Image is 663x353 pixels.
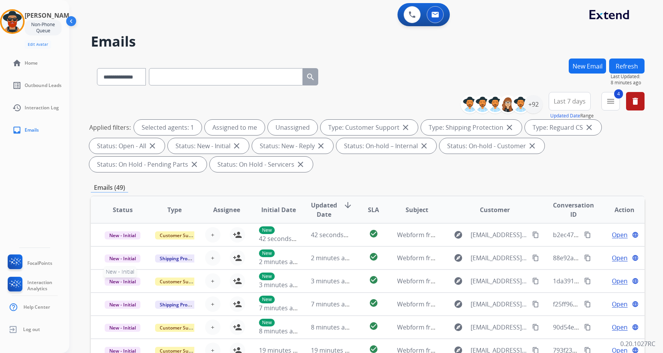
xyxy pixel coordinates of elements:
mat-icon: content_copy [584,301,591,308]
span: 4 [614,89,623,99]
span: Customer Support [155,324,205,332]
button: Edit Avatar [25,40,51,49]
mat-icon: close [190,160,199,169]
span: [EMAIL_ADDRESS][DOMAIN_NAME] [471,253,528,263]
th: Action [593,196,645,223]
mat-icon: check_circle [369,275,378,284]
span: 42 seconds ago [259,234,304,243]
h2: Emails [91,34,645,49]
span: FocalPoints [27,260,52,266]
span: Last Updated: [611,74,645,80]
mat-icon: history [12,103,22,112]
span: Status [113,205,133,214]
span: New - Initial [105,301,140,309]
span: New - Initial [105,254,140,263]
p: New [259,319,275,326]
span: [EMAIL_ADDRESS][DOMAIN_NAME] [471,299,528,309]
span: [EMAIL_ADDRESS][DOMAIN_NAME] [471,230,528,239]
mat-icon: close [585,123,594,132]
span: Outbound Leads [25,82,62,89]
span: + [211,253,214,263]
span: New - Initial [105,231,140,239]
span: Webform from [EMAIL_ADDRESS][DOMAIN_NAME] on [DATE] [397,323,571,331]
p: New [259,296,275,303]
span: 7 minutes ago [259,304,300,312]
div: Status: On Hold - Pending Parts [89,157,207,172]
mat-icon: content_copy [532,301,539,308]
span: Webform from [EMAIL_ADDRESS][DOMAIN_NAME] on [DATE] [397,277,571,285]
button: + [205,320,220,335]
img: avatar [2,11,23,32]
mat-icon: explore [454,253,463,263]
mat-icon: content_copy [532,231,539,238]
span: 8 minutes ago [311,323,352,331]
span: 7 minutes ago [311,300,352,308]
p: New [259,249,275,257]
mat-icon: content_copy [584,254,591,261]
mat-icon: explore [454,276,463,286]
span: Log out [23,326,40,333]
mat-icon: person_add [233,253,242,263]
span: [EMAIL_ADDRESS][DOMAIN_NAME] [471,323,528,332]
span: [EMAIL_ADDRESS][DOMAIN_NAME] [471,276,528,286]
span: New - Initial [104,266,136,278]
span: Shipping Protection [155,254,208,263]
span: Shipping Protection [155,301,208,309]
button: + [205,250,220,266]
button: + [205,296,220,312]
mat-icon: home [12,59,22,68]
div: Status: New - Reply [252,138,333,154]
div: Non-Phone Queue [25,20,62,35]
mat-icon: person_add [233,323,242,332]
mat-icon: check_circle [369,321,378,331]
span: Last 7 days [554,100,586,103]
a: Interaction Analytics [6,277,69,294]
mat-icon: content_copy [532,278,539,284]
mat-icon: person_add [233,299,242,309]
mat-icon: content_copy [584,278,591,284]
span: SLA [368,205,379,214]
mat-icon: language [632,231,639,238]
button: + [205,227,220,243]
mat-icon: language [632,254,639,261]
div: Selected agents: 1 [134,120,202,135]
div: Status: New - Initial [168,138,249,154]
span: Customer Support [155,231,205,239]
span: Updated Date [311,201,337,219]
p: New [259,273,275,280]
span: Range [550,112,594,119]
mat-icon: explore [454,230,463,239]
span: Webform from [EMAIL_ADDRESS][DOMAIN_NAME] on [DATE] [397,231,571,239]
mat-icon: inbox [12,125,22,135]
button: Refresh [609,59,645,74]
mat-icon: arrow_downward [343,201,352,210]
mat-icon: content_copy [584,324,591,331]
mat-icon: close [528,141,537,151]
span: Open [612,230,628,239]
mat-icon: check_circle [369,298,378,308]
mat-icon: close [148,141,157,151]
mat-icon: explore [454,299,463,309]
h3: [PERSON_NAME] [25,11,75,20]
mat-icon: list_alt [12,81,22,90]
span: Interaction Log [25,105,59,111]
div: Type: Reguard CS [525,120,601,135]
span: Webform from [EMAIL_ADDRESS][DOMAIN_NAME] on [DATE] [397,254,571,262]
mat-icon: close [316,141,326,151]
span: Open [612,299,628,309]
span: New - Initial [105,324,140,332]
mat-icon: close [401,123,410,132]
span: Open [612,276,628,286]
mat-icon: close [296,160,305,169]
a: FocalPoints [6,254,52,272]
button: New Email [569,59,606,74]
span: 8 minutes ago [259,327,300,335]
mat-icon: language [632,278,639,284]
div: Type: Customer Support [321,120,418,135]
span: 42 seconds ago [311,231,356,239]
mat-icon: person_add [233,276,242,286]
mat-icon: check_circle [369,229,378,238]
mat-icon: person_add [233,230,242,239]
mat-icon: explore [454,323,463,332]
span: Type [167,205,182,214]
